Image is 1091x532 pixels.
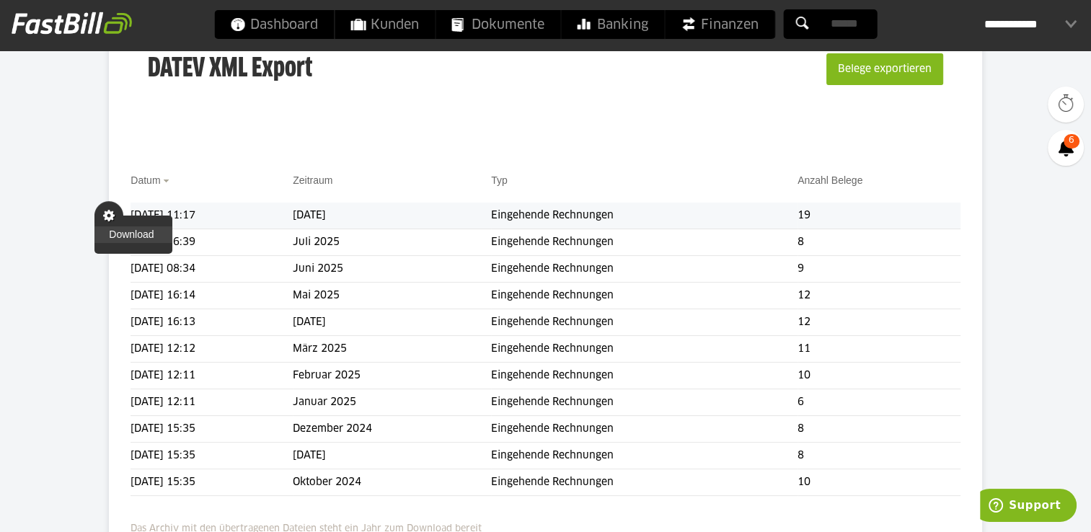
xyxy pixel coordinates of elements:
[491,256,798,283] td: Eingehende Rechnungen
[293,469,491,496] td: Oktober 2024
[826,53,943,85] button: Belege exportieren
[293,389,491,416] td: Januar 2025
[798,256,960,283] td: 9
[131,389,293,416] td: [DATE] 12:11
[491,174,508,186] a: Typ
[131,174,160,186] a: Datum
[12,12,132,35] img: fastbill_logo_white.png
[798,174,862,186] a: Anzahl Belege
[491,203,798,229] td: Eingehende Rechnungen
[293,203,491,229] td: [DATE]
[293,363,491,389] td: Februar 2025
[798,416,960,443] td: 8
[798,389,960,416] td: 6
[491,363,798,389] td: Eingehende Rechnungen
[798,336,960,363] td: 11
[491,229,798,256] td: Eingehende Rechnungen
[131,336,293,363] td: [DATE] 12:12
[293,416,491,443] td: Dezember 2024
[131,309,293,336] td: [DATE] 16:13
[131,443,293,469] td: [DATE] 15:35
[491,309,798,336] td: Eingehende Rechnungen
[335,10,435,39] a: Kunden
[148,23,312,115] h3: DATEV XML Export
[798,283,960,309] td: 12
[131,416,293,443] td: [DATE] 15:35
[131,256,293,283] td: [DATE] 08:34
[665,10,774,39] a: Finanzen
[491,389,798,416] td: Eingehende Rechnungen
[561,10,664,39] a: Banking
[94,226,172,243] a: Download
[293,283,491,309] td: Mai 2025
[131,229,293,256] td: [DATE] 16:39
[230,10,318,39] span: Dashboard
[350,10,419,39] span: Kunden
[798,469,960,496] td: 10
[980,489,1077,525] iframe: Öffnet ein Widget, in dem Sie weitere Informationen finden
[491,443,798,469] td: Eingehende Rechnungen
[491,336,798,363] td: Eingehende Rechnungen
[131,203,293,229] td: [DATE] 11:17
[681,10,759,39] span: Finanzen
[491,283,798,309] td: Eingehende Rechnungen
[491,469,798,496] td: Eingehende Rechnungen
[436,10,560,39] a: Dokumente
[131,363,293,389] td: [DATE] 12:11
[798,309,960,336] td: 12
[577,10,648,39] span: Banking
[798,229,960,256] td: 8
[293,443,491,469] td: [DATE]
[798,363,960,389] td: 10
[293,174,332,186] a: Zeitraum
[293,336,491,363] td: März 2025
[293,309,491,336] td: [DATE]
[1048,130,1084,166] a: 6
[131,469,293,496] td: [DATE] 15:35
[293,229,491,256] td: Juli 2025
[293,256,491,283] td: Juni 2025
[491,416,798,443] td: Eingehende Rechnungen
[798,443,960,469] td: 8
[163,179,172,182] img: sort_desc.gif
[214,10,334,39] a: Dashboard
[131,283,293,309] td: [DATE] 16:14
[451,10,544,39] span: Dokumente
[798,203,960,229] td: 19
[1064,134,1079,148] span: 6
